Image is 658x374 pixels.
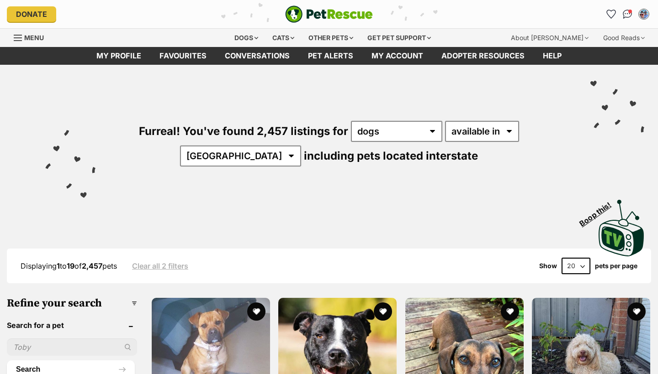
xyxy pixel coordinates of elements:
button: favourite [627,302,646,321]
a: My profile [87,47,150,65]
img: chat-41dd97257d64d25036548639549fe6c8038ab92f7586957e7f3b1b290dea8141.svg [623,10,632,19]
a: Clear all 2 filters [132,262,188,270]
strong: 19 [67,261,74,270]
header: Search for a pet [7,321,137,329]
h3: Refine your search [7,297,137,310]
div: Good Reads [597,29,651,47]
span: Menu [24,34,44,42]
div: Cats [266,29,301,47]
a: Pet alerts [299,47,362,65]
div: Get pet support [361,29,437,47]
button: favourite [500,302,519,321]
a: conversations [216,47,299,65]
span: Furreal! You've found 2,457 listings for [139,125,348,138]
a: Boop this! [599,192,644,258]
strong: 2,457 [82,261,102,270]
img: PetRescue TV logo [599,200,644,256]
div: Dogs [228,29,265,47]
img: logo-e224e6f780fb5917bec1dbf3a21bbac754714ae5b6737aabdf751b685950b380.svg [285,5,373,23]
span: Show [539,262,557,270]
button: My account [637,7,651,21]
a: Favourites [150,47,216,65]
div: About [PERSON_NAME] [504,29,595,47]
img: Sarah-Jane Spencer profile pic [639,10,648,19]
span: Displaying to of pets [21,261,117,270]
label: pets per page [595,262,637,270]
a: Adopter resources [432,47,534,65]
span: Boop this! [578,195,620,228]
a: Donate [7,6,56,22]
div: Other pets [302,29,360,47]
button: favourite [374,302,392,321]
ul: Account quick links [604,7,651,21]
a: Conversations [620,7,635,21]
strong: 1 [57,261,60,270]
a: Help [534,47,571,65]
span: including pets located interstate [304,149,478,162]
a: Favourites [604,7,618,21]
a: Menu [14,29,50,45]
a: PetRescue [285,5,373,23]
input: Toby [7,338,137,356]
button: favourite [247,302,265,321]
a: My account [362,47,432,65]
